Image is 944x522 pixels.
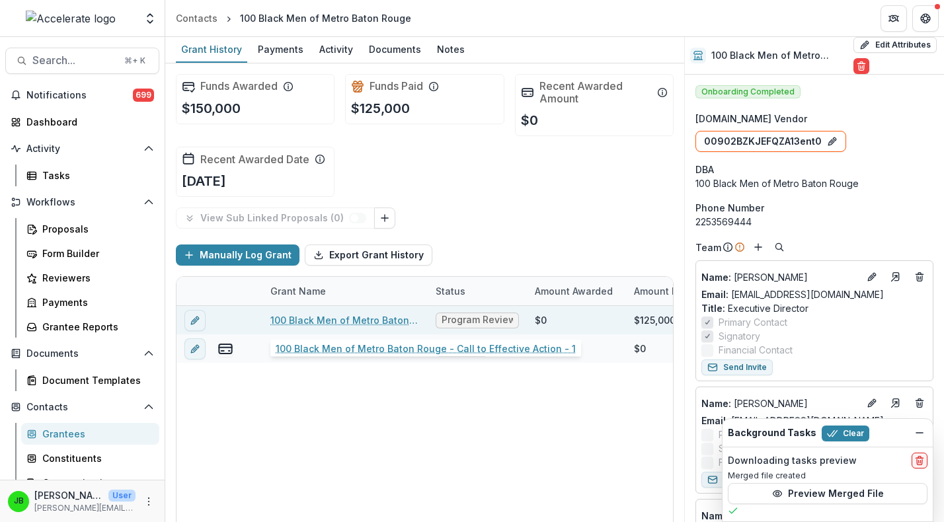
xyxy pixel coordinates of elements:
[42,476,149,490] div: Communications
[701,289,728,300] span: Email:
[182,171,226,191] p: [DATE]
[701,414,884,428] a: Email: [EMAIL_ADDRESS][DOMAIN_NAME]
[432,37,470,63] a: Notes
[240,11,411,25] div: 100 Black Men of Metro Baton Rouge
[42,271,149,285] div: Reviewers
[5,48,159,74] button: Search...
[634,313,676,327] div: $125,000
[695,176,933,190] div: 100 Black Men of Metro Baton Rouge
[133,89,154,102] span: 699
[432,40,470,59] div: Notes
[42,295,149,309] div: Payments
[171,9,223,28] a: Contacts
[864,395,880,411] button: Edit
[370,80,423,93] h2: Funds Paid
[141,494,157,509] button: More
[822,426,869,441] button: Clear
[200,213,349,224] p: View Sub Linked Proposals ( 0 )
[428,284,473,298] div: Status
[305,244,432,266] button: Export Grant History
[21,447,159,469] a: Constituents
[5,111,159,133] a: Dashboard
[42,168,149,182] div: Tasks
[771,239,787,255] button: Search
[21,423,159,445] a: Grantees
[701,287,884,301] a: Email: [EMAIL_ADDRESS][DOMAIN_NAME]
[26,348,138,359] span: Documents
[885,266,906,287] a: Go to contact
[270,313,420,327] a: 100 Black Men of Metro Baton Rouge - Call to Effective Action - 1
[374,207,395,229] button: Link Grants
[21,242,159,264] a: Form Builder
[200,80,278,93] h2: Funds Awarded
[141,5,159,32] button: Open entity switcher
[26,115,149,129] div: Dashboard
[885,392,906,414] a: Go to contact
[521,110,538,130] p: $0
[634,342,646,355] div: $0
[176,244,299,266] button: Manually Log Grant
[535,313,547,327] div: $0
[26,11,116,26] img: Accelerate logo
[695,241,721,254] p: Team
[351,98,410,118] p: $125,000
[719,441,760,455] span: Signatory
[442,315,513,326] span: Program Review PR5
[626,277,725,305] div: Amount Paid
[5,192,159,213] button: Open Workflows
[34,488,103,502] p: [PERSON_NAME]
[42,427,149,441] div: Grantees
[21,369,159,391] a: Document Templates
[864,269,880,285] button: Edit
[42,451,149,465] div: Constituents
[527,284,621,298] div: Amount Awarded
[701,270,859,284] p: [PERSON_NAME]
[428,277,527,305] div: Status
[21,267,159,289] a: Reviewers
[719,315,787,329] span: Primary Contact
[701,359,773,375] button: Send Invite
[695,201,764,215] span: Phone Number
[701,398,731,409] span: Name :
[701,301,927,315] p: Executive Director
[701,472,773,488] button: Send Invite
[701,396,859,410] p: [PERSON_NAME]
[26,402,138,413] span: Contacts
[176,207,375,229] button: View Sub Linked Proposals (0)
[34,502,136,514] p: [PERSON_NAME][EMAIL_ADDRESS][PERSON_NAME][DOMAIN_NAME]
[527,277,626,305] div: Amount Awarded
[701,272,731,283] span: Name :
[253,37,309,63] a: Payments
[853,58,869,74] button: Delete
[26,90,133,101] span: Notifications
[912,453,927,468] button: delete
[42,246,149,260] div: Form Builder
[701,510,731,521] span: Name :
[912,425,927,441] button: Dismiss
[701,396,859,410] a: Name: [PERSON_NAME]
[853,37,937,53] button: Edit Attributes
[364,40,426,59] div: Documents
[912,5,939,32] button: Get Help
[701,270,859,284] a: Name: [PERSON_NAME]
[750,239,766,255] button: Add
[270,342,420,355] a: 100 Black Men of Metro Baton Rouge - Call to Effective Action - 1
[176,11,217,25] div: Contacts
[184,310,206,331] button: edit
[364,37,426,63] a: Documents
[262,277,428,305] div: Grant Name
[314,37,358,63] a: Activity
[728,483,927,504] button: Preview Merged File
[695,163,714,176] span: DBA
[26,197,138,208] span: Workflows
[314,40,358,59] div: Activity
[176,40,247,59] div: Grant History
[21,218,159,240] a: Proposals
[442,343,482,354] span: Awarded
[5,343,159,364] button: Open Documents
[695,112,807,126] span: [DOMAIN_NAME] Vendor
[171,9,416,28] nav: breadcrumb
[695,215,933,229] div: 2253569444
[217,341,233,357] button: view-payments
